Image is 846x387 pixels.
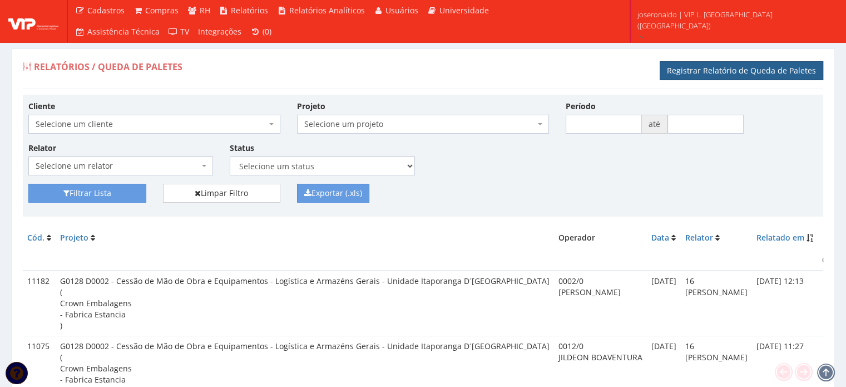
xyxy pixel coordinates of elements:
td: 0002/0 [PERSON_NAME] [554,271,647,336]
span: até [642,115,667,134]
span: Relatórios [231,5,268,16]
span: Selecione um cliente [28,115,280,134]
a: (0) [246,21,276,42]
a: Projeto [60,232,88,243]
td: 16 [PERSON_NAME] [681,271,752,336]
span: Universidade [439,5,489,16]
span: TV [180,26,189,37]
span: Selecione um relator [36,160,199,172]
a: Assistência Técnica [71,21,164,42]
span: RH [200,5,210,16]
a: Relator [685,232,713,243]
a: Relatado em [756,232,804,243]
label: Status [230,143,254,154]
a: Data [651,232,669,243]
label: Período [566,101,596,112]
button: Filtrar Lista [28,184,146,203]
label: Projeto [297,101,325,112]
td: 11182 [23,271,56,336]
span: Cadastros [87,5,125,16]
th: Operador [554,228,647,271]
a: Registrar Relatório de Queda de Paletes [660,61,823,80]
label: Relator [28,143,56,154]
span: joseronaldo | VIP L. [GEOGRAPHIC_DATA] ([GEOGRAPHIC_DATA]) [637,9,832,31]
span: Selecione um projeto [297,115,549,134]
span: Integrações [198,26,241,37]
button: Exportar (.xls) [297,184,369,203]
span: Assistência Técnica [87,26,160,37]
span: (0) [263,26,271,37]
a: Integrações [194,21,246,42]
td: [DATE] 12:13 [752,271,818,336]
span: Relatórios / Queda de Paletes [34,61,182,73]
img: logo [8,13,58,30]
span: Usuários [385,5,418,16]
a: TV [164,21,194,42]
span: Selecione um cliente [36,119,266,130]
a: Limpar Filtro [163,184,281,203]
a: Cód. [27,232,44,243]
span: Selecione um relator [28,156,213,175]
span: Compras [145,5,179,16]
label: Cliente [28,101,55,112]
span: Selecione um projeto [304,119,535,130]
td: G0128 D0002 - Cessão de Mão de Obra e Equipamentos - Logística e Armazéns Gerais - Unidade Itapor... [56,271,554,336]
span: Relatórios Analíticos [289,5,365,16]
td: [DATE] [647,271,681,336]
